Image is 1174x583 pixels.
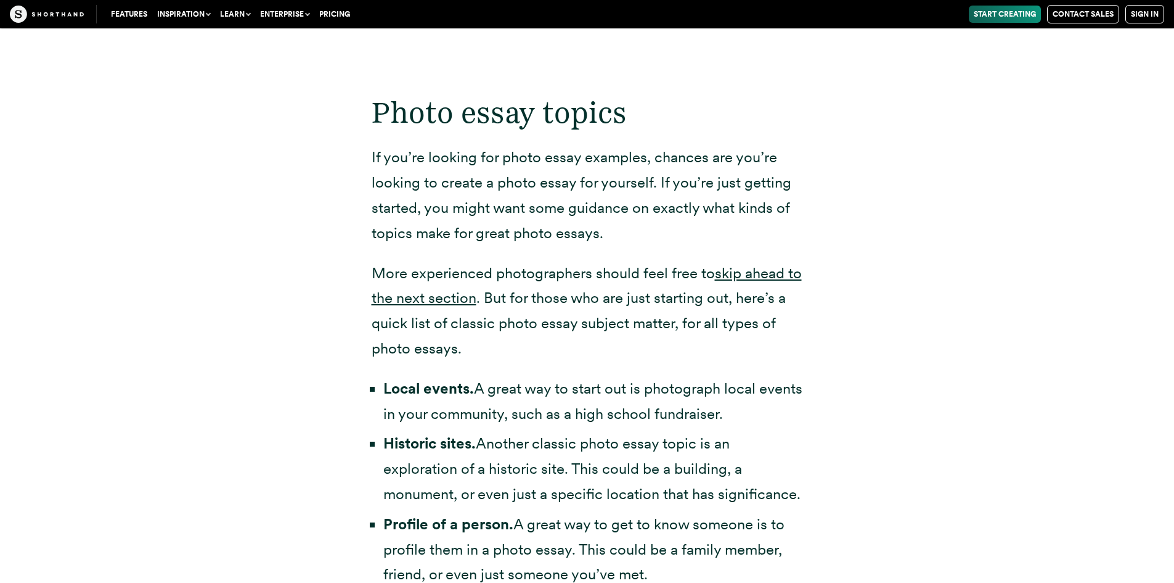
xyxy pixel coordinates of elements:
strong: Local events. [383,379,474,397]
button: Enterprise [255,6,314,23]
a: Contact Sales [1047,5,1119,23]
a: Pricing [314,6,355,23]
a: Sign in [1125,5,1164,23]
button: Learn [215,6,255,23]
img: The Craft [10,6,84,23]
h2: Photo essay topics [372,95,803,131]
a: Start Creating [969,6,1041,23]
p: If you’re looking for photo essay examples, chances are you’re looking to create a photo essay fo... [372,145,803,246]
button: Inspiration [152,6,215,23]
li: Another classic photo essay topic is an exploration of a historic site. This could be a building,... [383,431,803,507]
a: Features [106,6,152,23]
p: More experienced photographers should feel free to . But for those who are just starting out, her... [372,261,803,362]
li: A great way to start out is photograph local events in your community, such as a high school fund... [383,376,803,427]
strong: Historic sites. [383,434,476,452]
strong: Profile of a person. [383,515,513,533]
a: skip ahead to the next section [372,264,802,307]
